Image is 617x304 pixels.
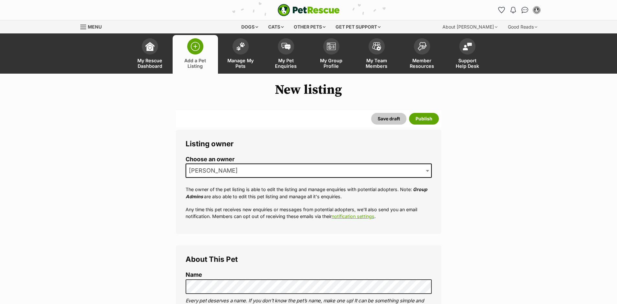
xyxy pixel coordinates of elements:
span: Michelle Freeman [186,166,244,175]
a: My Rescue Dashboard [127,35,173,74]
span: Manage My Pets [226,58,255,69]
div: Dogs [237,20,263,33]
img: team-members-icon-5396bd8760b3fe7c0b43da4ab00e1e3bb1a5d9ba89233759b79545d2d3fc5d0d.svg [372,42,381,51]
a: notification settings [332,213,374,219]
span: About This Pet [186,255,238,263]
a: Support Help Desk [445,35,490,74]
div: Other pets [289,20,330,33]
span: My Pet Enquiries [271,58,301,69]
p: Any time this pet receives new enquiries or messages from potential adopters, we'll also send you... [186,206,432,220]
button: Save draft [371,113,406,125]
a: Member Resources [399,35,445,74]
label: Name [186,272,432,278]
img: help-desk-icon-fdf02630f3aa405de69fd3d07c3f3aa587a6932b1a1747fa1d2bba05be0121f9.svg [463,43,472,50]
ul: Account quick links [497,5,542,15]
img: Michelle Freeman profile pic [533,7,540,13]
span: My Group Profile [317,58,346,69]
a: Manage My Pets [218,35,263,74]
label: Choose an owner [186,156,432,163]
a: My Team Members [354,35,399,74]
a: Conversations [520,5,530,15]
img: manage-my-pets-icon-02211641906a0b7f246fdf0571729dbe1e7629f14944591b6c1af311fb30b64b.svg [236,42,245,51]
span: My Rescue Dashboard [135,58,165,69]
button: My account [531,5,542,15]
img: chat-41dd97257d64d25036548639549fe6c8038ab92f7586957e7f3b1b290dea8141.svg [521,7,528,13]
span: Add a Pet Listing [181,58,210,69]
div: About [PERSON_NAME] [438,20,502,33]
img: member-resources-icon-8e73f808a243e03378d46382f2149f9095a855e16c252ad45f914b54edf8863c.svg [417,42,427,51]
img: add-pet-listing-icon-0afa8454b4691262ce3f59096e99ab1cd57d4a30225e0717b998d2c9b9846f56.svg [191,42,200,51]
span: My Team Members [362,58,391,69]
img: group-profile-icon-3fa3cf56718a62981997c0bc7e787c4b2cf8bcc04b72c1350f741eb67cf2f40e.svg [327,43,336,50]
img: notifications-46538b983faf8c2785f20acdc204bb7945ddae34d4c08c2a6579f10ce5e182be.svg [510,7,516,13]
img: logo-e224e6f780fb5917bec1dbf3a21bbac754714ae5b6737aabdf751b685950b380.svg [278,4,340,16]
span: Member Resources [407,58,437,69]
span: Michelle Freeman [186,164,432,178]
a: PetRescue [278,4,340,16]
a: My Group Profile [309,35,354,74]
img: dashboard-icon-eb2f2d2d3e046f16d808141f083e7271f6b2e854fb5c12c21221c1fb7104beca.svg [145,42,154,51]
a: Menu [80,20,106,32]
a: Favourites [497,5,507,15]
div: Good Reads [503,20,542,33]
a: My Pet Enquiries [263,35,309,74]
span: Menu [88,24,102,30]
div: Cats [264,20,288,33]
img: pet-enquiries-icon-7e3ad2cf08bfb03b45e93fb7055b45f3efa6380592205ae92323e6603595dc1f.svg [281,43,291,50]
button: Notifications [508,5,519,15]
span: Support Help Desk [453,58,482,69]
button: Publish [409,113,439,125]
p: The owner of the pet listing is able to edit the listing and manage enquiries with potential adop... [186,186,432,200]
em: Group Admins [186,187,427,199]
div: Get pet support [331,20,385,33]
a: Add a Pet Listing [173,35,218,74]
span: Listing owner [186,139,234,148]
